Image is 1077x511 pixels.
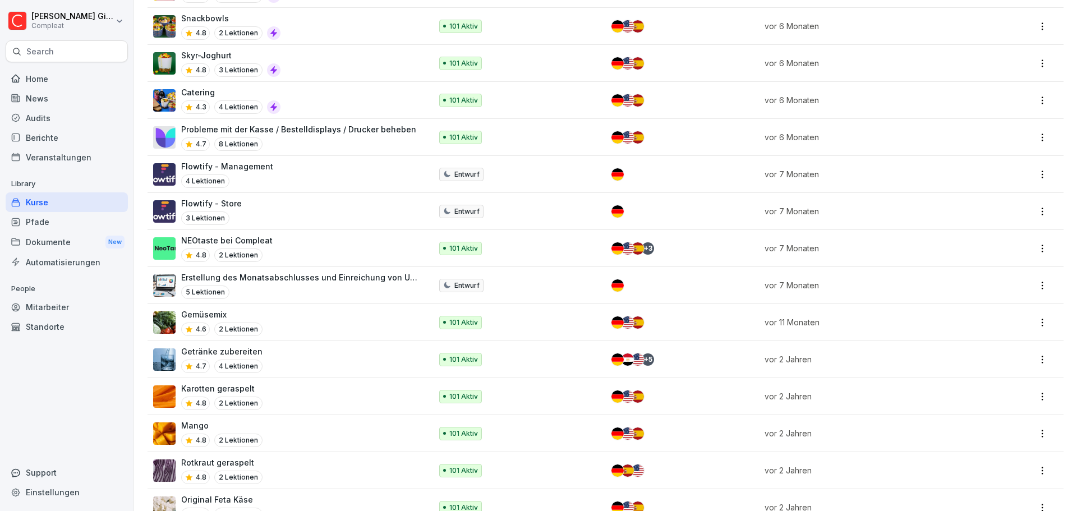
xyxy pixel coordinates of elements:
p: vor 11 Monaten [765,316,973,328]
img: de.svg [611,242,624,255]
p: 4.8 [196,28,206,38]
p: 4.6 [196,324,206,334]
img: sdde0xpqa8w9qgrc4vru8ipj.png [153,15,176,38]
p: Original Feta Käse [181,494,263,505]
p: 101 Aktiv [449,243,478,254]
p: Rotkraut geraspelt [181,457,263,468]
p: 3 Lektionen [181,211,229,225]
p: 101 Aktiv [449,317,478,328]
p: Probleme mit der Kasse / Bestelldisplays / Drucker beheben [181,123,416,135]
p: Gemüsemix [181,309,263,320]
p: 4.8 [196,398,206,408]
img: de.svg [611,427,624,440]
img: rpof62booatp1zk0s0h8eopk.png [153,237,176,260]
img: us.svg [632,464,644,477]
p: 101 Aktiv [449,95,478,105]
p: vor 7 Monaten [765,242,973,254]
p: 101 Aktiv [449,355,478,365]
p: vor 2 Jahren [765,353,973,365]
p: vor 7 Monaten [765,168,973,180]
p: vor 7 Monaten [765,205,973,217]
img: de.svg [611,131,624,144]
img: de.svg [611,390,624,403]
a: Pfade [6,212,128,232]
a: Automatisierungen [6,252,128,272]
img: us.svg [622,242,634,255]
p: 4.7 [196,139,206,149]
img: us.svg [622,316,634,329]
img: de.svg [611,168,624,181]
p: vor 2 Jahren [765,427,973,439]
img: eg.svg [622,353,634,366]
a: Veranstaltungen [6,148,128,167]
img: de.svg [611,279,624,292]
p: Snackbowls [181,12,280,24]
div: + 5 [642,353,654,366]
p: Flowtify - Management [181,160,273,172]
img: us.svg [622,94,634,107]
img: us.svg [622,427,634,440]
img: es.svg [632,242,644,255]
p: 101 Aktiv [449,58,478,68]
a: Home [6,69,128,89]
img: q8o25j71wkiag7gtt7ycvpac.png [153,311,176,334]
p: NEOtaste bei Compleat [181,234,273,246]
p: 2 Lektionen [214,434,263,447]
p: vor 6 Monaten [765,20,973,32]
img: ka1nrq5ztmmixetzjgcmb7d5.png [153,200,176,223]
p: vor 6 Monaten [765,94,973,106]
a: Audits [6,108,128,128]
p: 4.8 [196,250,206,260]
p: 101 Aktiv [449,132,478,142]
p: 4 Lektionen [181,174,229,188]
img: us.svg [622,390,634,403]
img: us.svg [622,131,634,144]
p: Library [6,175,128,193]
img: us.svg [622,57,634,70]
p: People [6,280,128,298]
img: ks69zdr0omr7ycdl9jbkpe5w.png [153,385,176,408]
p: 101 Aktiv [449,392,478,402]
img: es.svg [622,464,634,477]
img: us.svg [622,20,634,33]
p: 4 Lektionen [214,360,263,373]
img: de.svg [611,94,624,107]
p: 101 Aktiv [449,466,478,476]
p: 3 Lektionen [214,63,263,77]
p: vor 6 Monaten [765,131,973,143]
img: cy3f45c1iy3ieuluzacyt8g6.png [153,459,176,482]
div: Standorte [6,317,128,337]
div: Einstellungen [6,482,128,502]
img: mowdr0p6bcd087zng1y8aiuo.png [153,348,176,371]
p: 8 Lektionen [214,137,263,151]
div: New [105,236,125,248]
p: vor 2 Jahren [765,464,973,476]
div: Support [6,463,128,482]
a: Berichte [6,128,128,148]
p: 4.8 [196,435,206,445]
div: Dokumente [6,232,128,252]
p: Getränke zubereiten [181,346,263,357]
a: Kurse [6,192,128,212]
p: Mango [181,420,263,431]
p: vor 7 Monaten [765,279,973,291]
p: Entwurf [454,280,480,291]
img: es.svg [632,427,644,440]
p: 4 Lektionen [214,100,263,114]
a: DokumenteNew [6,232,128,252]
p: 101 Aktiv [449,429,478,439]
a: Mitarbeiter [6,297,128,317]
p: 2 Lektionen [214,248,263,262]
div: News [6,89,128,108]
p: 101 Aktiv [449,21,478,31]
img: de.svg [611,205,624,218]
p: Erstellung des Monatsabschlusses und Einreichung von Umsatzmeldungen [181,271,420,283]
p: Entwurf [454,206,480,217]
img: x3clw0gkygo02pbkk0m1hosl.png [153,52,176,75]
img: j65vx4mw7vrmw2viso54m5lg.png [153,274,176,297]
img: es.svg [632,131,644,144]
